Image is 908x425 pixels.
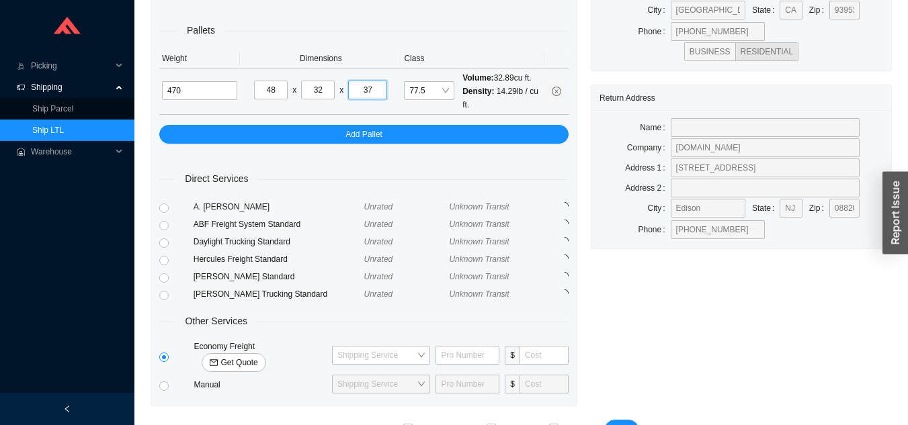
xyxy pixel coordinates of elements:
[436,375,499,393] input: Pro Number
[809,1,829,19] label: Zip
[449,237,509,246] span: Unknown Transit
[339,83,343,97] div: x
[561,237,569,245] span: loading
[364,289,393,299] span: Unrated
[449,289,509,299] span: Unknown Transit
[752,199,780,218] label: State
[648,199,671,218] label: City
[220,356,257,369] span: Get Quote
[561,202,569,210] span: loading
[561,289,569,297] span: loading
[741,47,794,56] span: RESIDENTIAL
[194,270,364,283] div: [PERSON_NAME] Standard
[449,272,509,281] span: Unknown Transit
[210,359,218,368] span: mail
[462,87,494,96] span: Density:
[364,202,393,211] span: Unrated
[32,104,73,113] a: Ship Parcel
[462,85,542,111] div: 14.29 lb / cu ft.
[648,1,671,19] label: City
[364,272,393,281] span: Unrated
[625,179,670,197] label: Address 2
[194,200,364,214] div: A. [PERSON_NAME]
[194,235,364,248] div: Daylight Trucking Standard
[436,346,499,365] input: Pro Number
[191,378,329,391] div: Manual
[409,82,449,99] span: 77.5
[752,1,780,19] label: State
[627,138,671,157] label: Company
[31,141,112,162] span: Warehouse
[640,118,670,137] label: Name
[159,125,569,144] button: Add Pallet
[254,81,288,99] input: L
[194,287,364,301] div: [PERSON_NAME] Trucking Standard
[505,346,520,365] span: $
[809,199,829,218] label: Zip
[63,405,71,413] span: left
[175,314,257,329] span: Other Services
[462,71,542,85] div: 32.89 cu ft.
[561,254,569,263] span: loading
[32,126,64,135] a: Ship LTL
[449,254,509,264] span: Unknown Transit
[31,77,112,98] span: Shipping
[345,128,382,141] span: Add Pallet
[520,375,569,393] input: Cost
[202,353,265,372] button: mailGet Quote
[561,220,569,228] span: loading
[292,83,296,97] div: x
[364,237,393,246] span: Unrated
[191,340,329,372] div: Economy Freight
[240,49,401,68] th: Dimensions
[364,220,393,229] span: Unrated
[31,55,112,77] span: Picking
[462,73,493,83] span: Volume:
[175,171,257,187] span: Direct Services
[449,202,509,211] span: Unknown Transit
[449,220,509,229] span: Unknown Transit
[194,252,364,266] div: Hercules Freight Standard
[301,81,335,99] input: W
[348,81,387,99] input: H
[547,82,566,101] button: close-circle
[505,375,520,393] span: $
[561,272,569,280] span: loading
[364,254,393,264] span: Unrated
[194,218,364,231] div: ABF Freight System Standard
[600,85,883,110] div: Return Address
[159,49,240,68] th: Weight
[625,158,670,177] label: Address 1
[638,22,671,41] label: Phone
[177,23,224,38] span: Pallets
[401,49,544,68] th: Class
[638,220,671,239] label: Phone
[520,346,569,365] input: Cost
[690,47,731,56] span: BUSINESS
